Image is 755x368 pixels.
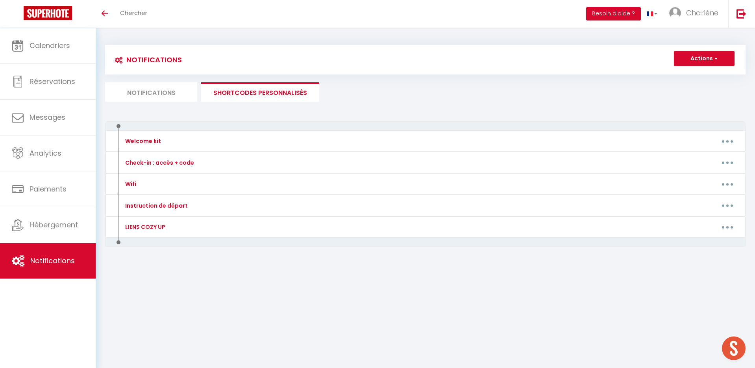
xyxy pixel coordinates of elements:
span: Chercher [120,9,147,17]
img: logout [736,9,746,19]
img: Super Booking [24,6,72,20]
span: Charlène [686,8,718,18]
span: Hébergement [30,220,78,230]
span: Paiements [30,184,67,194]
div: Instruction de départ [123,201,188,210]
div: LIENS COZY UP [123,223,165,231]
li: SHORTCODES PERSONNALISÉS [201,82,319,102]
div: Welcome kit [123,137,161,145]
span: Analytics [30,148,61,158]
div: Wifi [123,180,136,188]
div: Ouvrir le chat [722,336,746,360]
h3: Notifications [111,51,182,69]
span: Réservations [30,76,75,86]
span: Messages [30,112,65,122]
button: Besoin d'aide ? [586,7,641,20]
button: Actions [674,51,735,67]
span: Notifications [30,256,75,266]
div: Check-in : accès + code [123,158,194,167]
span: Calendriers [30,41,70,50]
img: ... [669,7,681,19]
li: Notifications [105,82,197,102]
